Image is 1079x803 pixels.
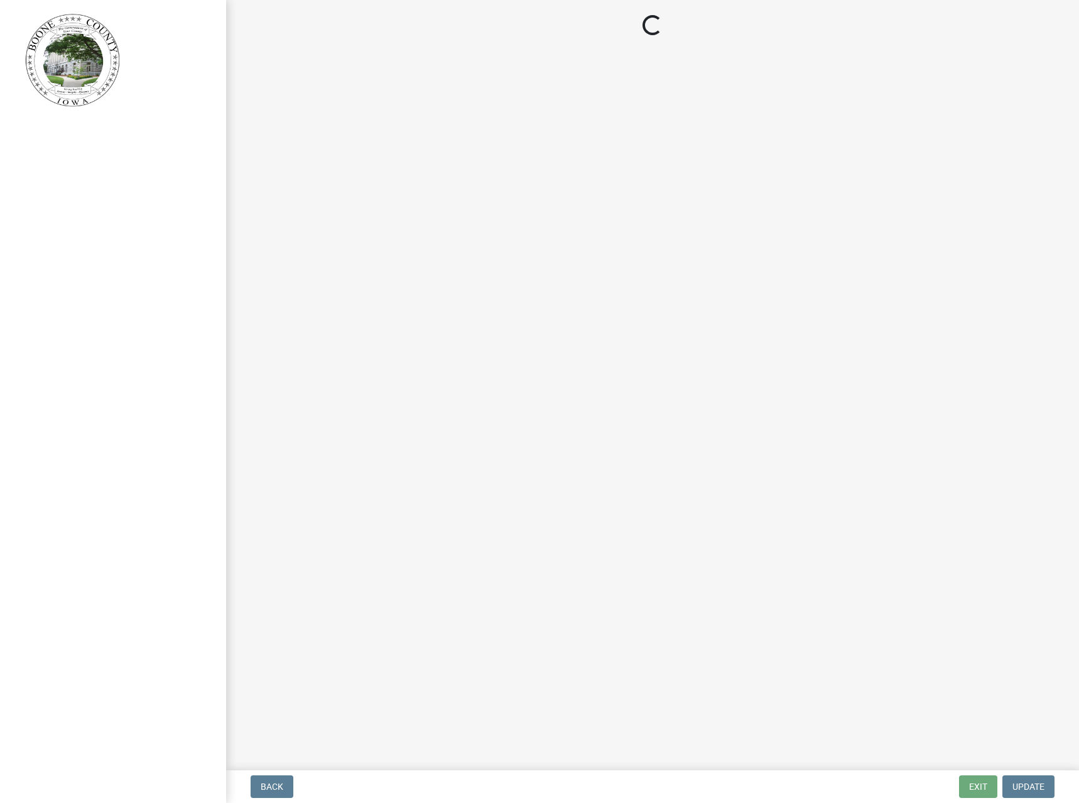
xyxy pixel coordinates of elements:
span: Update [1012,782,1044,792]
button: Update [1002,775,1055,798]
button: Exit [959,775,997,798]
span: Back [261,782,283,792]
button: Back [251,775,293,798]
img: Boone County, Iowa [25,13,121,107]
